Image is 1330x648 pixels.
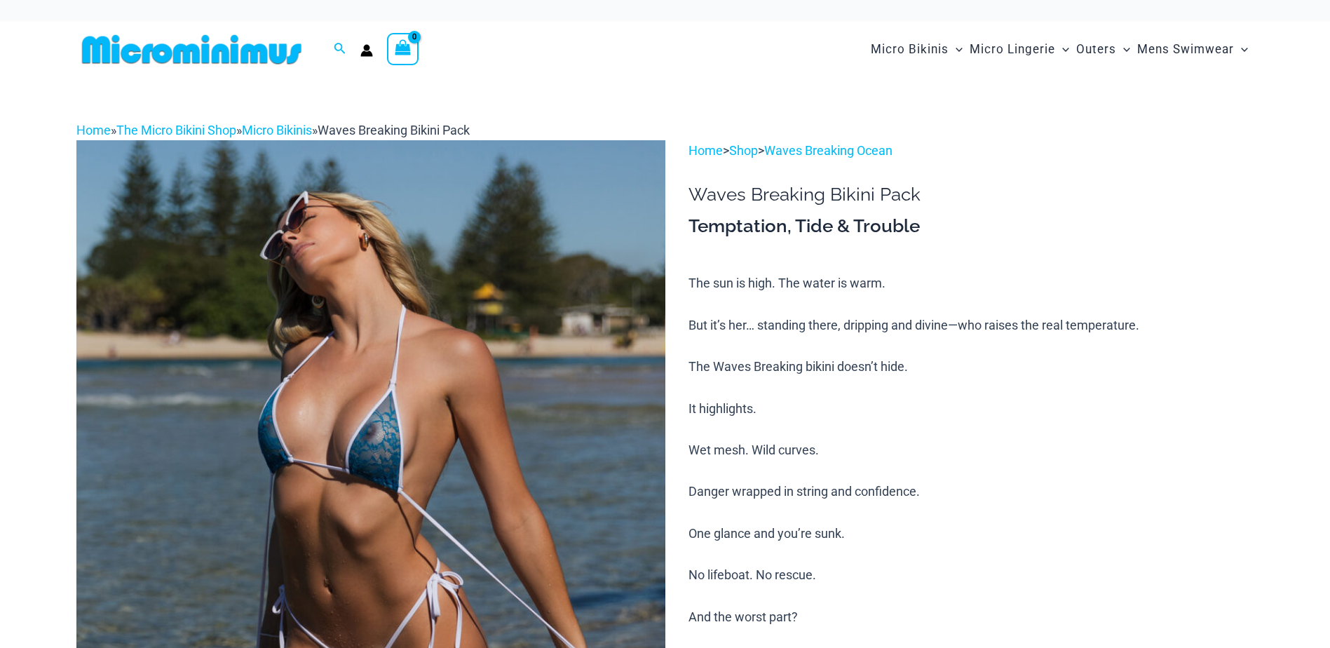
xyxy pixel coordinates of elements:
span: Menu Toggle [1055,32,1069,67]
span: Menu Toggle [1234,32,1248,67]
a: Home [76,123,111,137]
span: Waves Breaking Bikini Pack [318,123,470,137]
a: Mens SwimwearMenu ToggleMenu Toggle [1134,28,1251,71]
a: Account icon link [360,44,373,57]
span: Outers [1076,32,1116,67]
a: The Micro Bikini Shop [116,123,236,137]
a: View Shopping Cart, empty [387,33,419,65]
nav: Site Navigation [865,26,1254,73]
h1: Waves Breaking Bikini Pack [688,184,1254,205]
a: OutersMenu ToggleMenu Toggle [1073,28,1134,71]
span: Micro Lingerie [970,32,1055,67]
a: Micro Bikinis [242,123,312,137]
a: Micro BikinisMenu ToggleMenu Toggle [867,28,966,71]
span: Menu Toggle [949,32,963,67]
a: Search icon link [334,41,346,58]
a: Shop [729,143,758,158]
span: Micro Bikinis [871,32,949,67]
p: > > [688,140,1254,161]
h3: Temptation, Tide & Trouble [688,215,1254,238]
a: Home [688,143,723,158]
img: MM SHOP LOGO FLAT [76,34,307,65]
span: Mens Swimwear [1137,32,1234,67]
span: » » » [76,123,470,137]
span: Menu Toggle [1116,32,1130,67]
a: Waves Breaking Ocean [764,143,893,158]
a: Micro LingerieMenu ToggleMenu Toggle [966,28,1073,71]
